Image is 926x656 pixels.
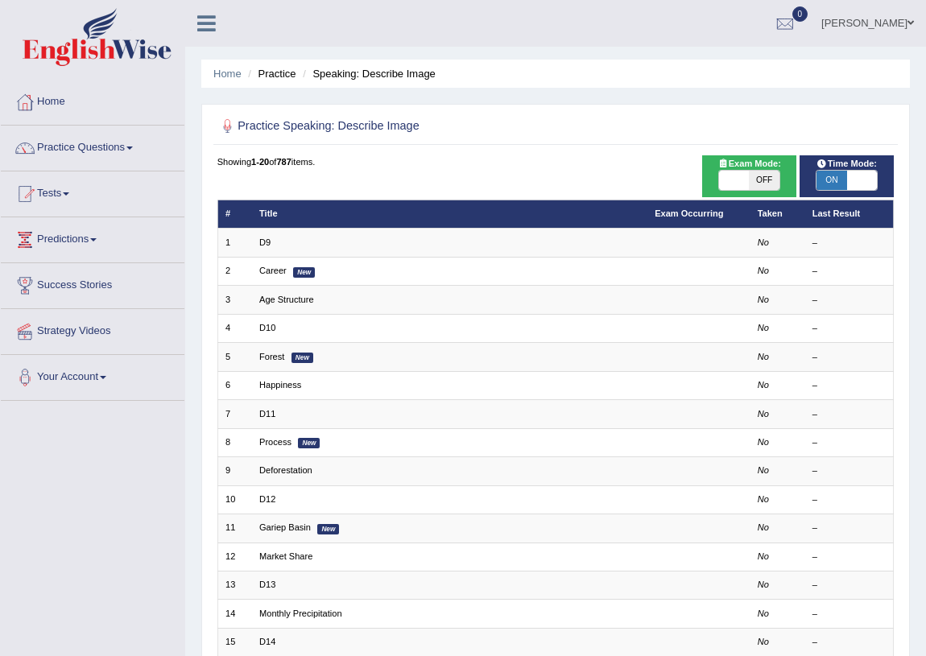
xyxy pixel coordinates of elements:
[812,379,886,392] div: –
[812,493,886,506] div: –
[812,579,886,592] div: –
[792,6,808,22] span: 0
[259,580,275,589] a: D13
[655,208,723,218] a: Exam Occurring
[758,295,769,304] em: No
[217,286,252,314] td: 3
[217,155,895,168] div: Showing of items.
[217,571,252,600] td: 13
[702,155,797,197] div: Show exams occurring in exams
[259,522,311,532] a: Gariep Basin
[259,237,271,247] a: D9
[317,524,339,534] em: New
[217,343,252,371] td: 5
[758,266,769,275] em: No
[1,217,184,258] a: Predictions
[259,352,284,361] a: Forest
[259,551,312,561] a: Market Share
[1,309,184,349] a: Strategy Videos
[276,157,291,167] b: 787
[217,457,252,485] td: 9
[812,322,886,335] div: –
[758,323,769,332] em: No
[812,464,886,477] div: –
[217,400,252,428] td: 7
[816,171,846,190] span: ON
[217,116,637,137] h2: Practice Speaking: Describe Image
[259,409,275,419] a: D11
[812,265,886,278] div: –
[217,628,252,656] td: 15
[217,257,252,285] td: 2
[812,294,886,307] div: –
[811,157,882,171] span: Time Mode:
[812,636,886,649] div: –
[259,437,291,447] a: Process
[1,263,184,303] a: Success Stories
[1,126,184,166] a: Practice Questions
[259,323,275,332] a: D10
[217,428,252,456] td: 8
[259,494,275,504] a: D12
[812,522,886,534] div: –
[812,551,886,563] div: –
[804,200,894,228] th: Last Result
[259,465,312,475] a: Deforestation
[217,229,252,257] td: 1
[758,352,769,361] em: No
[1,80,184,120] a: Home
[259,295,314,304] a: Age Structure
[812,608,886,621] div: –
[217,600,252,628] td: 14
[244,66,296,81] li: Practice
[712,157,786,171] span: Exam Mode:
[259,266,287,275] a: Career
[217,543,252,571] td: 12
[812,237,886,250] div: –
[758,494,769,504] em: No
[251,157,269,167] b: 1-20
[758,522,769,532] em: No
[217,514,252,543] td: 11
[1,171,184,212] a: Tests
[812,408,886,421] div: –
[750,200,804,228] th: Taken
[1,355,184,395] a: Your Account
[758,609,769,618] em: No
[758,237,769,247] em: No
[758,551,769,561] em: No
[758,580,769,589] em: No
[758,380,769,390] em: No
[758,437,769,447] em: No
[213,68,242,80] a: Home
[758,409,769,419] em: No
[259,637,275,646] a: D14
[812,436,886,449] div: –
[298,438,320,448] em: New
[749,171,779,190] span: OFF
[217,314,252,342] td: 4
[299,66,436,81] li: Speaking: Describe Image
[293,267,315,278] em: New
[217,371,252,399] td: 6
[812,351,886,364] div: –
[252,200,647,228] th: Title
[758,637,769,646] em: No
[259,380,301,390] a: Happiness
[291,353,313,363] em: New
[758,465,769,475] em: No
[259,609,342,618] a: Monthly Precipitation
[217,485,252,514] td: 10
[217,200,252,228] th: #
